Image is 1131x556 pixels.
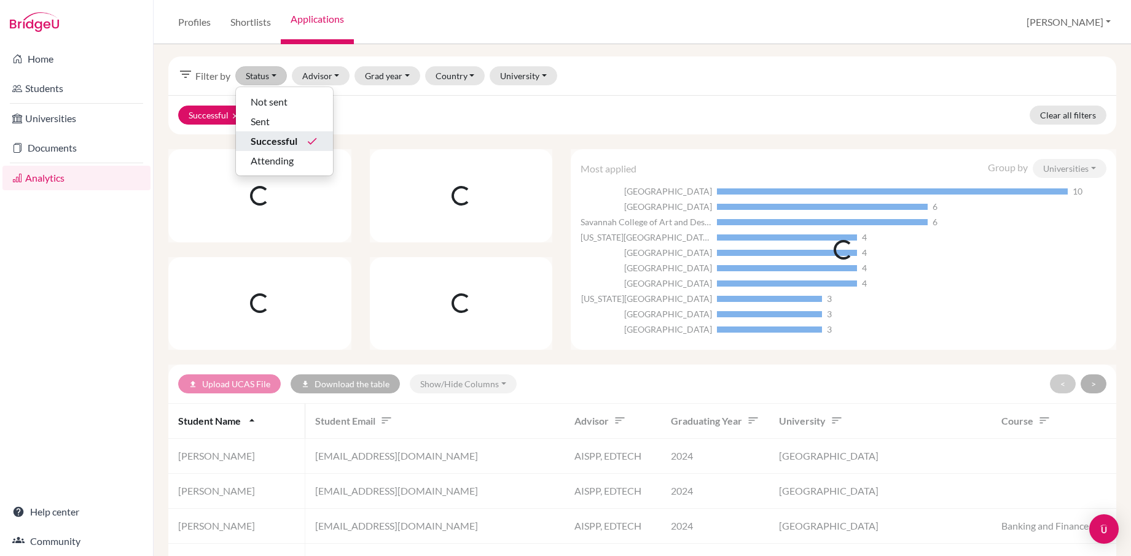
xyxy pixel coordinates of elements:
[354,66,420,85] button: Grad year
[1021,10,1116,34] button: [PERSON_NAME]
[2,166,151,190] a: Analytics
[236,92,333,112] button: Not sent
[306,135,318,147] i: done
[251,95,288,109] span: Not sent
[292,66,350,85] button: Advisor
[251,114,270,129] span: Sent
[235,87,334,176] div: Status
[235,66,287,85] button: Status
[1030,106,1106,125] a: Clear all filters
[490,66,557,85] button: University
[178,106,250,125] button: Successfulclear
[236,112,333,131] button: Sent
[2,106,151,131] a: Universities
[1089,514,1119,544] div: Open Intercom Messenger
[236,131,333,151] button: Successfuldone
[10,12,59,32] img: Bridge-U
[251,153,294,168] span: Attending
[2,47,151,71] a: Home
[2,136,151,160] a: Documents
[2,500,151,524] a: Help center
[178,415,258,427] span: Student name
[246,414,258,427] i: arrow_drop_up
[195,69,230,83] span: Filter by
[236,151,333,171] button: Attending
[425,66,485,85] button: Country
[231,112,240,120] i: clear
[2,76,151,101] a: Students
[178,67,193,82] i: filter_list
[2,529,151,554] a: Community
[251,134,297,149] span: Successful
